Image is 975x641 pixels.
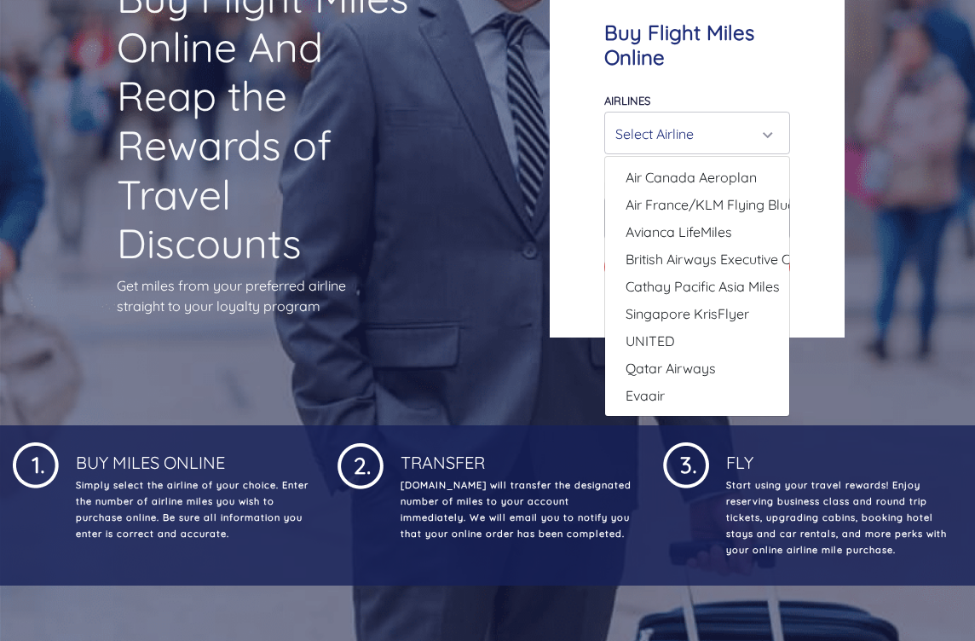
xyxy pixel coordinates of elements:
span: Air France/KLM Flying Blue [626,194,795,215]
img: 1 [663,439,709,488]
h4: Fly [723,439,962,473]
span: Avianca LifeMiles [626,222,732,242]
img: 1 [13,439,59,488]
span: Qatar Airways [626,358,716,378]
h4: Buy Flight Miles Online [604,20,790,70]
p: [DOMAIN_NAME] will transfer the designated number of miles to your account immediately. We will e... [397,477,637,542]
p: Get miles from your preferred airline straight to your loyalty program [117,275,425,316]
h4: Buy Miles Online [72,439,312,473]
span: British Airways Executive Club [626,249,810,269]
span: Evaair [626,385,665,406]
span: Cathay Pacific Asia Miles [626,276,780,297]
span: Singapore KrisFlyer [626,303,749,324]
div: Select Airline [615,118,769,150]
span: UNITED [626,331,675,351]
img: 1 [337,439,384,489]
span: Air Canada Aeroplan [626,167,757,188]
p: Simply select the airline of your choice. Enter the number of airline miles you wish to purchase ... [72,477,312,542]
label: Airlines [604,94,650,107]
p: Start using your travel rewards! Enjoy reserving business class and round trip tickets, upgrading... [723,477,962,558]
button: Select Airline [604,112,790,154]
h4: Transfer [397,439,637,473]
